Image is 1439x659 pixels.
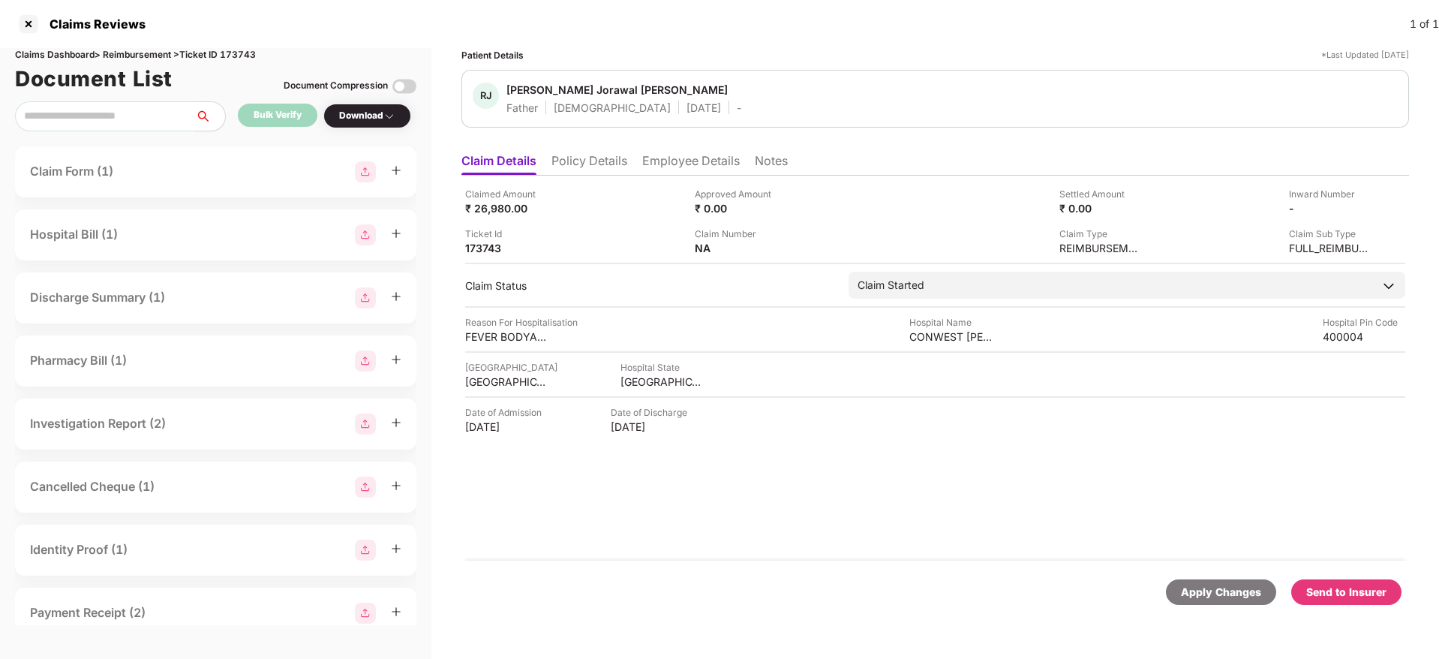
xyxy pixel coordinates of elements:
img: svg+xml;base64,PHN2ZyBpZD0iR3JvdXBfMjg4MTMiIGRhdGEtbmFtZT0iR3JvdXAgMjg4MTMiIHhtbG5zPSJodHRwOi8vd3... [355,351,376,372]
li: Employee Details [642,153,740,175]
span: plus [391,417,401,428]
div: Pharmacy Bill (1) [30,351,127,370]
div: Settled Amount [1059,187,1142,201]
div: NA [695,241,777,255]
div: Download [339,109,395,123]
div: [GEOGRAPHIC_DATA] [620,375,703,389]
div: Claimed Amount [465,187,548,201]
div: Send to Insurer [1306,584,1386,600]
div: Claim Started [858,277,924,293]
div: Payment Receipt (2) [30,603,146,622]
li: Claim Details [461,153,536,175]
div: Claims Reviews [41,17,146,32]
div: FULL_REIMBURSEMENT [1289,241,1371,255]
div: [GEOGRAPHIC_DATA] [465,375,548,389]
div: Cancelled Cheque (1) [30,477,155,496]
span: plus [391,543,401,554]
div: Approved Amount [695,187,777,201]
div: REIMBURSEMENT [1059,241,1142,255]
div: Ticket Id [465,227,548,241]
div: Claims Dashboard > Reimbursement > Ticket ID 173743 [15,48,416,62]
div: 1 of 1 [1410,16,1439,32]
div: 173743 [465,241,548,255]
span: plus [391,228,401,239]
img: svg+xml;base64,PHN2ZyBpZD0iR3JvdXBfMjg4MTMiIGRhdGEtbmFtZT0iR3JvdXAgMjg4MTMiIHhtbG5zPSJodHRwOi8vd3... [355,414,376,435]
div: [PERSON_NAME] Jorawal [PERSON_NAME] [506,83,728,97]
div: Claim Number [695,227,777,241]
img: downArrowIcon [1381,278,1396,293]
div: ₹ 0.00 [1059,201,1142,215]
div: - [1289,201,1371,215]
div: Claim Status [465,278,834,293]
div: *Last Updated [DATE] [1321,48,1409,62]
div: Claim Type [1059,227,1142,241]
div: Identity Proof (1) [30,540,128,559]
div: ₹ 26,980.00 [465,201,548,215]
div: [GEOGRAPHIC_DATA] [465,360,557,375]
span: plus [391,606,401,617]
span: plus [391,354,401,365]
div: Claim Form (1) [30,162,113,181]
img: svg+xml;base64,PHN2ZyBpZD0iR3JvdXBfMjg4MTMiIGRhdGEtbmFtZT0iR3JvdXAgMjg4MTMiIHhtbG5zPSJodHRwOi8vd3... [355,603,376,624]
li: Policy Details [551,153,627,175]
div: Investigation Report (2) [30,414,166,433]
li: Notes [755,153,788,175]
div: Bulk Verify [254,108,302,122]
span: search [194,110,225,122]
img: svg+xml;base64,PHN2ZyBpZD0iR3JvdXBfMjg4MTMiIGRhdGEtbmFtZT0iR3JvdXAgMjg4MTMiIHhtbG5zPSJodHRwOi8vd3... [355,161,376,182]
div: Hospital Pin Code [1323,315,1405,329]
div: Date of Admission [465,405,548,420]
div: Patient Details [461,48,524,62]
div: [DATE] [465,420,548,434]
div: Claim Sub Type [1289,227,1371,241]
img: svg+xml;base64,PHN2ZyBpZD0iR3JvdXBfMjg4MTMiIGRhdGEtbmFtZT0iR3JvdXAgMjg4MTMiIHhtbG5zPSJodHRwOi8vd3... [355,287,376,308]
div: - [737,101,741,115]
div: Hospital Name [909,315,992,329]
div: Apply Changes [1181,584,1261,600]
div: Discharge Summary (1) [30,288,165,307]
img: svg+xml;base64,PHN2ZyBpZD0iR3JvdXBfMjg4MTMiIGRhdGEtbmFtZT0iR3JvdXAgMjg4MTMiIHhtbG5zPSJodHRwOi8vd3... [355,540,376,561]
div: ₹ 0.00 [695,201,777,215]
div: Father [506,101,538,115]
span: plus [391,480,401,491]
div: FEVER BODYACHE NAUSEA WEAKNESS HEADACHE [465,329,548,344]
div: CONWEST [PERSON_NAME] JAIN HOSPITAL [909,329,992,344]
img: svg+xml;base64,PHN2ZyBpZD0iVG9nZ2xlLTMyeDMyIiB4bWxucz0iaHR0cDovL3d3dy53My5vcmcvMjAwMC9zdmciIHdpZH... [392,74,416,98]
div: Hospital State [620,360,703,375]
button: search [194,101,226,131]
img: svg+xml;base64,PHN2ZyBpZD0iR3JvdXBfMjg4MTMiIGRhdGEtbmFtZT0iR3JvdXAgMjg4MTMiIHhtbG5zPSJodHRwOi8vd3... [355,224,376,245]
div: [DATE] [611,420,693,434]
img: svg+xml;base64,PHN2ZyBpZD0iR3JvdXBfMjg4MTMiIGRhdGEtbmFtZT0iR3JvdXAgMjg4MTMiIHhtbG5zPSJodHRwOi8vd3... [355,477,376,498]
span: plus [391,291,401,302]
div: [DEMOGRAPHIC_DATA] [554,101,671,115]
div: Reason For Hospitalisation [465,315,578,329]
h1: Document List [15,62,173,95]
img: svg+xml;base64,PHN2ZyBpZD0iRHJvcGRvd24tMzJ4MzIiIHhtbG5zPSJodHRwOi8vd3d3LnczLm9yZy8yMDAwL3N2ZyIgd2... [383,110,395,122]
div: Inward Number [1289,187,1371,201]
span: plus [391,165,401,176]
div: Date of Discharge [611,405,693,420]
div: Document Compression [284,79,388,93]
div: RJ [473,83,499,109]
div: [DATE] [686,101,721,115]
div: Hospital Bill (1) [30,225,118,244]
div: 400004 [1323,329,1405,344]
